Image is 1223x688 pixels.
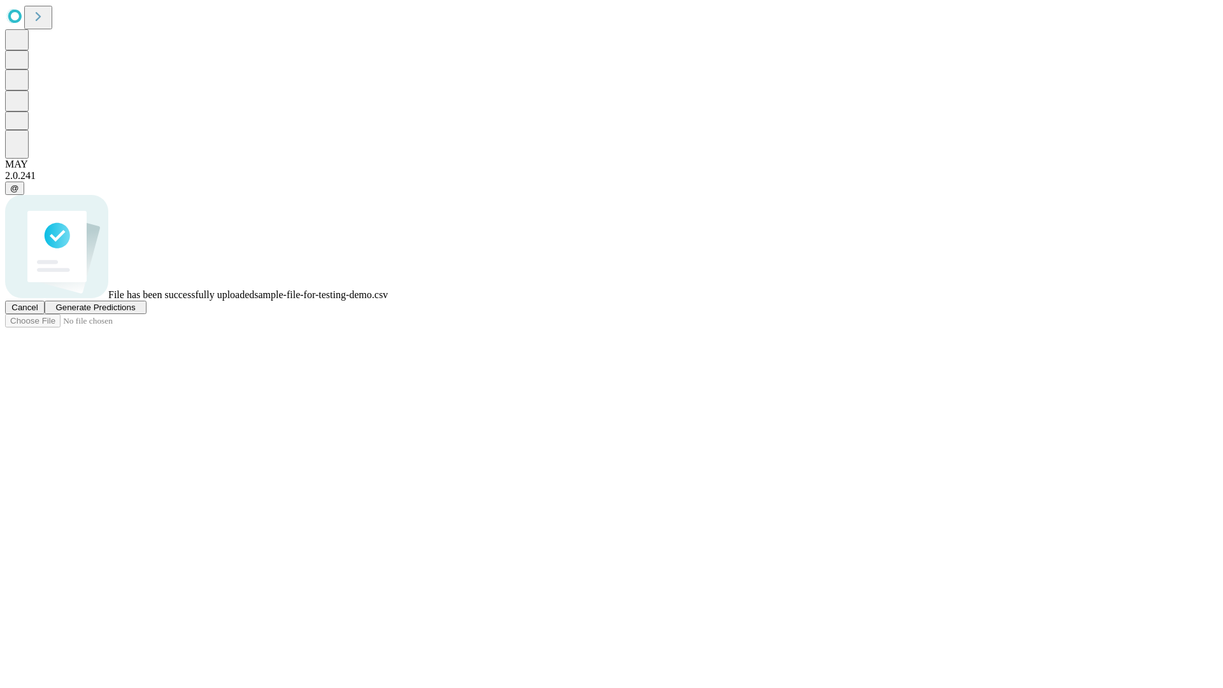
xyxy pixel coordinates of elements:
span: @ [10,183,19,193]
span: File has been successfully uploaded [108,289,254,300]
button: Generate Predictions [45,301,147,314]
button: @ [5,182,24,195]
span: Generate Predictions [55,303,135,312]
span: Cancel [11,303,38,312]
div: MAY [5,159,1218,170]
button: Cancel [5,301,45,314]
span: sample-file-for-testing-demo.csv [254,289,388,300]
div: 2.0.241 [5,170,1218,182]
